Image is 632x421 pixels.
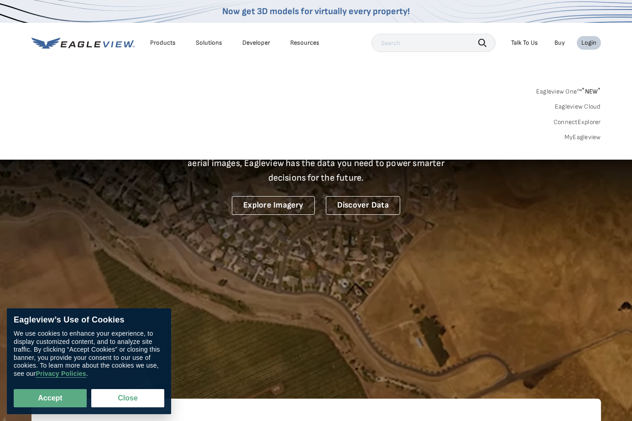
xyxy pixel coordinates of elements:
[222,6,410,17] a: Now get 3D models for virtually every property!
[555,103,601,111] a: Eagleview Cloud
[564,133,601,141] a: MyEagleview
[150,39,176,47] div: Products
[14,389,87,407] button: Accept
[14,330,164,378] div: We use cookies to enhance your experience, to display customized content, and to analyze site tra...
[196,39,222,47] div: Solutions
[536,85,601,95] a: Eagleview One™*NEW*
[36,370,86,378] a: Privacy Policies
[290,39,319,47] div: Resources
[177,141,456,185] p: A new era starts here. Built on more than 3.5 billion high-resolution aerial images, Eagleview ha...
[14,315,164,325] div: Eagleview’s Use of Cookies
[232,196,315,215] a: Explore Imagery
[554,118,601,126] a: ConnectExplorer
[554,39,565,47] a: Buy
[91,389,164,407] button: Close
[371,34,496,52] input: Search
[326,196,400,215] a: Discover Data
[581,39,596,47] div: Login
[582,88,601,95] span: NEW
[242,39,270,47] a: Developer
[511,39,538,47] div: Talk To Us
